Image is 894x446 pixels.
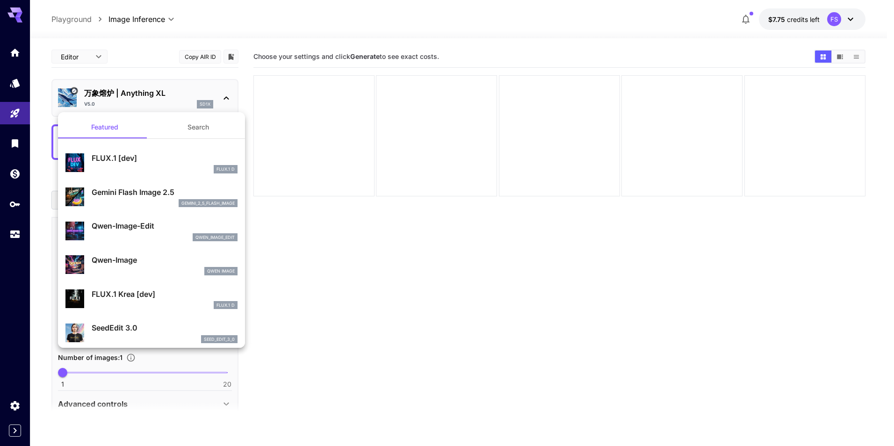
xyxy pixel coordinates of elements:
p: FLUX.1 D [216,166,235,173]
p: FLUX.1 [dev] [92,152,238,164]
div: SeedEdit 3.0seed_edit_3_0 [65,318,238,347]
p: seed_edit_3_0 [204,336,235,343]
p: Gemini Flash Image 2.5 [92,187,238,198]
div: Qwen-ImageQwen Image [65,251,238,279]
p: qwen_image_edit [195,234,235,241]
div: Gemini Flash Image 2.5gemini_2_5_flash_image [65,183,238,211]
button: Search [151,116,245,138]
div: Qwen-Image-Editqwen_image_edit [65,216,238,245]
p: SeedEdit 3.0 [92,322,238,333]
button: Featured [58,116,151,138]
div: FLUX.1 [dev]FLUX.1 D [65,149,238,177]
p: Qwen-Image-Edit [92,220,238,231]
p: Qwen Image [207,268,235,274]
p: gemini_2_5_flash_image [181,200,235,207]
div: FLUX.1 Krea [dev]FLUX.1 D [65,285,238,313]
p: FLUX.1 Krea [dev] [92,288,238,300]
p: Qwen-Image [92,254,238,266]
p: FLUX.1 D [216,302,235,309]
